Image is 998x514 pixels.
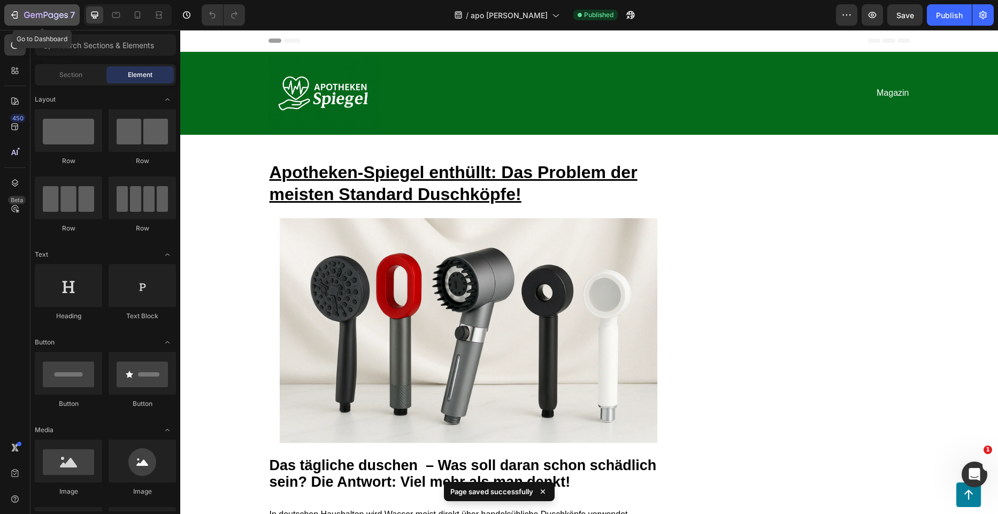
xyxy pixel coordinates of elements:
span: Element [128,70,152,80]
p: Magazin [412,58,729,69]
iframe: Design area [180,30,998,514]
img: gempages_578348303154938821-cc466a5e-af8d-41cd-8a37-13820b2ab991.png [88,188,488,413]
u: Apotheken-Spiegel enthüllt: Das Problem der meisten Standard Duschköpfe! [89,133,457,174]
div: Undo/Redo [202,4,245,26]
span: Toggle open [159,91,176,108]
div: Beta [8,196,26,204]
div: Row [109,156,176,166]
button: Publish [927,4,972,26]
div: Heading [35,311,102,321]
p: 7 [70,9,75,21]
span: Toggle open [159,334,176,351]
span: Published [584,10,613,20]
span: Media [35,425,53,435]
div: Text Block [109,311,176,321]
input: Search Sections & Elements [35,34,176,56]
span: Layout [35,95,56,104]
span: / [466,10,469,21]
iframe: Intercom live chat [962,462,987,487]
div: Button [109,399,176,409]
div: Button [35,399,102,409]
span: Save [896,11,914,20]
div: 450 [10,114,26,122]
span: 1 [984,446,992,454]
span: Button [35,337,55,347]
span: Section [59,70,82,80]
span: Toggle open [159,246,176,263]
button: Save [887,4,923,26]
div: Row [35,224,102,233]
div: Row [35,156,102,166]
span: Text [35,250,48,259]
strong: Das tägliche duschen – Was soll daran schon schädlich sein? Die Antwort: Viel mehr als man denkt! [89,427,477,460]
div: Row [109,224,176,233]
div: Image [109,487,176,496]
div: Image [35,487,102,496]
div: Publish [936,10,963,21]
p: Page saved successfully [450,486,533,497]
button: 7 [4,4,80,26]
span: apo [PERSON_NAME] [471,10,548,21]
span: Toggle open [159,421,176,439]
